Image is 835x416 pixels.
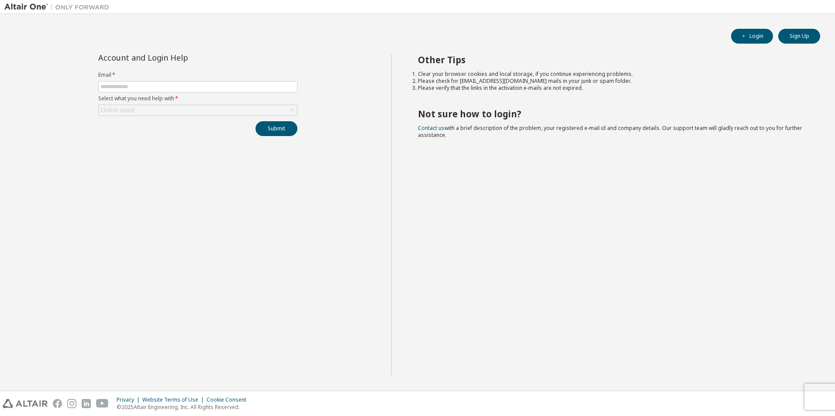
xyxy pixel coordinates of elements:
li: Please check for [EMAIL_ADDRESS][DOMAIN_NAME] mails in your junk or spam folder. [418,78,805,85]
div: Account and Login Help [98,54,258,61]
button: Sign Up [778,29,820,44]
label: Email [98,72,297,78]
li: Clear your browser cookies and local storage, if you continue experiencing problems. [418,71,805,78]
img: youtube.svg [96,399,109,408]
div: Cookie Consent [207,396,252,403]
label: Select what you need help with [98,95,297,102]
img: facebook.svg [53,399,62,408]
img: instagram.svg [67,399,76,408]
h2: Other Tips [418,54,805,65]
button: Submit [255,121,297,136]
div: Click to select [99,105,297,116]
p: © 2025 Altair Engineering, Inc. All Rights Reserved. [117,403,252,411]
div: Click to select [100,107,135,114]
div: Privacy [117,396,142,403]
img: Altair One [4,3,114,11]
li: Please verify that the links in the activation e-mails are not expired. [418,85,805,92]
img: linkedin.svg [82,399,91,408]
a: Contact us [418,124,445,132]
div: Website Terms of Use [142,396,207,403]
span: with a brief description of the problem, your registered e-mail id and company details. Our suppo... [418,124,802,139]
img: altair_logo.svg [3,399,48,408]
button: Login [731,29,773,44]
h2: Not sure how to login? [418,108,805,119]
